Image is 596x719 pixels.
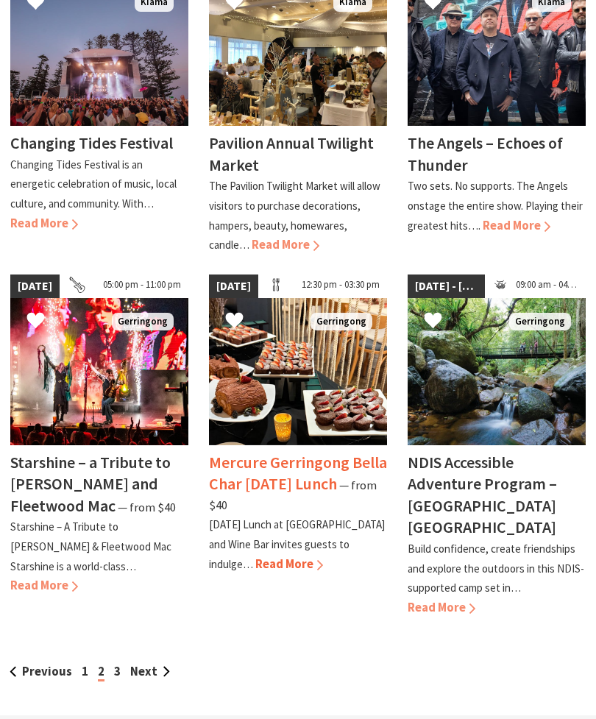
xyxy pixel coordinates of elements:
[210,297,258,347] button: Click to Favourite Mercure Gerringong Bella Char Christmas Day Lunch
[10,298,188,445] img: Starshine
[209,132,374,175] h4: Pavilion Annual Twilight Market
[209,298,387,445] img: Christmas Day Lunch Buffet at Bella Char
[483,218,550,233] span: Read More
[10,275,188,618] a: [DATE] 05:00 pm - 11:00 pm Starshine Gerringong Starshine – a Tribute to [PERSON_NAME] and Fleetw...
[209,452,387,495] h4: Mercure Gerringong Bella Char [DATE] Lunch
[409,297,457,347] button: Click to Favourite NDIS Accessible Adventure Program – NSW South Coast
[118,500,176,515] span: ⁠— from $40
[82,664,88,679] a: 1
[311,313,372,331] span: Gerringong
[408,452,557,538] h4: NDIS Accessible Adventure Program – [GEOGRAPHIC_DATA] [GEOGRAPHIC_DATA]
[209,517,385,570] p: [DATE] Lunch at [GEOGRAPHIC_DATA] and Wine Bar invites guests to indulge…
[408,275,586,618] a: [DATE] - [DATE] 09:00 am - 04:00 pm People admiring the forest along the Lyre Bird Walk in Minnam...
[408,298,586,445] img: People admiring the forest along the Lyre Bird Walk in Minnamurra Rainforest
[408,600,475,615] span: Read More
[10,157,177,210] p: Changing Tides Festival is an energetic celebration of music, local culture, and community. With…
[114,664,121,679] a: 3
[509,313,571,331] span: Gerringong
[408,179,583,232] p: Two sets. No supports. The Angels onstage the entire show. Playing their greatest hits….
[10,452,171,516] h4: Starshine – a Tribute to [PERSON_NAME] and Fleetwood Mac
[408,275,485,298] span: [DATE] - [DATE]
[10,216,78,231] span: Read More
[130,664,170,679] a: Next
[10,664,72,679] a: Previous
[209,478,377,513] span: ⁠— from $40
[209,275,258,298] span: [DATE]
[10,132,173,153] h4: Changing Tides Festival
[508,275,586,298] span: 09:00 am - 04:00 pm
[12,297,60,347] button: Click to Favourite Starshine – a Tribute to Stevie Nicks and Fleetwood Mac
[408,132,563,175] h4: The Angels – Echoes of Thunder
[96,275,188,298] span: 05:00 pm - 11:00 pm
[255,556,323,572] span: Read More
[209,179,380,252] p: The Pavilion Twilight Market will allow visitors to purchase decorations, hampers, beauty, homewa...
[294,275,387,298] span: 12:30 pm - 03:30 pm
[209,275,387,618] a: [DATE] 12:30 pm - 03:30 pm Christmas Day Lunch Buffet at Bella Char Gerringong Mercure Gerringong...
[98,664,104,681] span: 2
[10,275,60,298] span: [DATE]
[10,520,171,573] p: Starshine – A Tribute to [PERSON_NAME] & Fleetwood Mac Starshine is a world-class…
[112,313,174,331] span: Gerringong
[408,542,584,595] p: Build confidence, create friendships and explore the outdoors in this NDIS-supported camp set in…
[252,237,319,252] span: Read More
[10,578,78,593] span: Read More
